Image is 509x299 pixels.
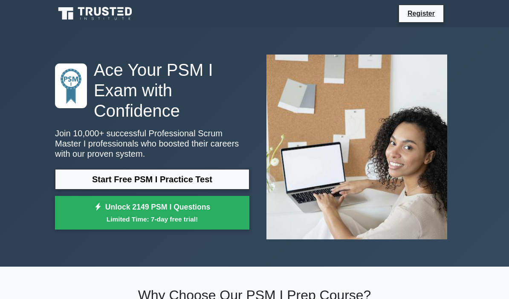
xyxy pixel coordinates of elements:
[55,128,249,159] p: Join 10,000+ successful Professional Scrum Master I professionals who boosted their careers with ...
[66,214,239,224] small: Limited Time: 7-day free trial!
[55,196,249,230] a: Unlock 2149 PSM I QuestionsLimited Time: 7-day free trial!
[55,169,249,190] a: Start Free PSM I Practice Test
[402,8,440,19] a: Register
[55,60,249,121] h1: Ace Your PSM I Exam with Confidence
